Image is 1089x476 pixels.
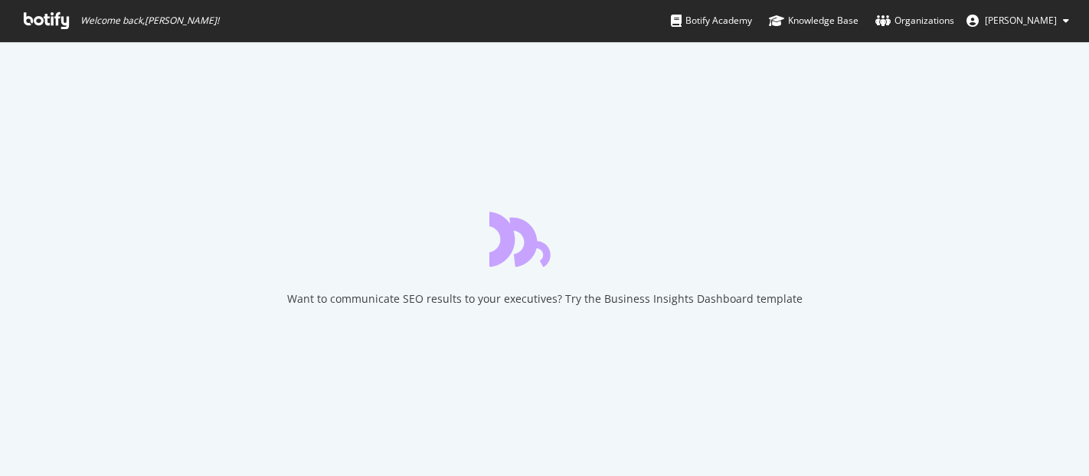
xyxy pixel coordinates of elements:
[671,13,752,28] div: Botify Academy
[769,13,858,28] div: Knowledge Base
[80,15,219,27] span: Welcome back, [PERSON_NAME] !
[985,14,1057,27] span: Sinead Pounder
[489,212,600,267] div: animation
[287,291,803,307] div: Want to communicate SEO results to your executives? Try the Business Insights Dashboard template
[875,13,954,28] div: Organizations
[954,8,1081,33] button: [PERSON_NAME]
